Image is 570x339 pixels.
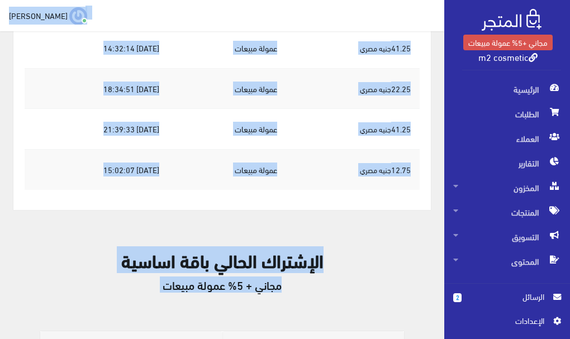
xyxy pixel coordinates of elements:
[478,49,538,65] a: m2 cosmetic
[168,28,286,69] td: عمولة مبيعات
[360,122,391,136] small: جنيه مصري
[168,149,286,189] td: عمولة مبيعات
[453,200,561,225] span: المنتجات
[444,200,570,225] a: المنتجات
[444,77,570,102] a: الرئيسية
[471,290,544,303] span: الرسائل
[453,225,561,249] span: التسويق
[25,149,168,189] td: [DATE] 15:02:07
[444,249,570,274] a: المحتوى
[482,9,541,31] img: .
[444,175,570,200] a: المخزون
[453,290,561,314] a: 2 الرسائل
[286,28,420,69] td: 41.25
[462,314,544,327] span: اﻹعدادات
[25,109,168,150] td: [DATE] 21:39:33
[69,7,87,25] img: ...
[286,149,420,189] td: 12.75
[168,109,286,150] td: عمولة مبيعات
[463,35,553,50] a: مجاني +5% عمولة مبيعات
[25,28,168,69] td: [DATE] 14:32:14
[168,68,286,109] td: عمولة مبيعات
[453,126,561,151] span: العملاء
[453,102,561,126] span: الطلبات
[444,151,570,175] a: التقارير
[453,314,561,332] a: اﻹعدادات
[286,68,420,109] td: 22.25
[453,77,561,102] span: الرئيسية
[360,41,391,55] small: جنيه مصري
[360,82,391,96] small: جنيه مصري
[453,293,462,302] span: 2
[286,109,420,150] td: 41.25
[453,249,561,274] span: المحتوى
[360,163,391,176] small: جنيه مصري
[13,279,431,291] h5: مجاني + 5% عمولة مبيعات
[25,68,168,109] td: [DATE] 18:34:51
[444,126,570,151] a: العملاء
[444,102,570,126] a: الطلبات
[9,7,87,25] a: ... [PERSON_NAME]
[453,175,561,200] span: المخزون
[453,151,561,175] span: التقارير
[13,250,431,270] h2: الإشتراك الحالي باقة اساسية
[9,8,68,22] span: [PERSON_NAME]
